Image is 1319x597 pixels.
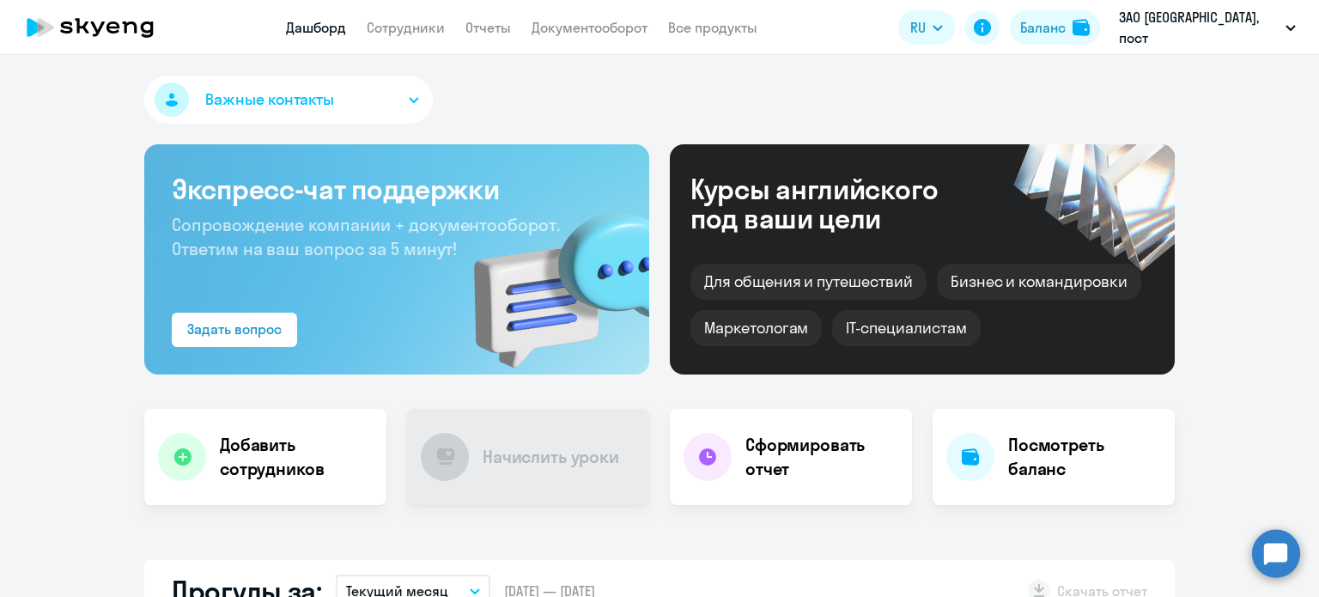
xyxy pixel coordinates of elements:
img: bg-img [449,181,649,375]
span: RU [910,17,926,38]
div: Курсы английского под ваши цели [690,174,984,233]
span: Важные контакты [205,88,334,111]
span: Сопровождение компании + документооборот. Ответим на ваш вопрос за 5 минут! [172,214,560,259]
button: Балансbalance [1010,10,1100,45]
button: RU [898,10,955,45]
a: Отчеты [465,19,511,36]
div: Бизнес и командировки [937,264,1141,300]
div: Баланс [1020,17,1066,38]
div: IT-специалистам [832,310,980,346]
img: balance [1073,19,1090,36]
p: ЗАО [GEOGRAPHIC_DATA], пост [1119,7,1279,48]
h4: Начислить уроки [483,445,619,469]
button: Важные контакты [144,76,433,124]
div: Задать вопрос [187,319,282,339]
button: ЗАО [GEOGRAPHIC_DATA], пост [1110,7,1304,48]
h4: Сформировать отчет [745,433,898,481]
h3: Экспресс-чат поддержки [172,172,622,206]
div: Для общения и путешествий [690,264,927,300]
button: Задать вопрос [172,313,297,347]
h4: Добавить сотрудников [220,433,373,481]
a: Документооборот [532,19,647,36]
h4: Посмотреть баланс [1008,433,1161,481]
a: Сотрудники [367,19,445,36]
a: Дашборд [286,19,346,36]
div: Маркетологам [690,310,822,346]
a: Все продукты [668,19,757,36]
